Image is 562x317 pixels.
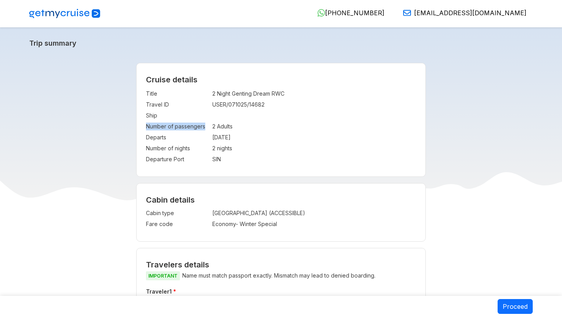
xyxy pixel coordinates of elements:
[212,220,356,228] div: Economy - Winter Special
[146,99,208,110] td: Travel ID
[208,132,212,143] td: :
[146,121,208,132] td: Number of passengers
[212,154,416,165] td: SIN
[208,110,212,121] td: :
[208,88,212,99] td: :
[403,9,411,17] img: Email
[311,9,384,17] a: [PHONE_NUMBER]
[146,271,180,280] span: IMPORTANT
[212,99,416,110] td: USER/071025/14682
[146,88,208,99] td: Title
[146,260,416,269] h2: Travelers details
[397,9,526,17] a: [EMAIL_ADDRESS][DOMAIN_NAME]
[212,143,416,154] td: 2 nights
[144,287,418,296] h5: Traveler 1
[146,219,208,230] td: Fare code
[325,9,384,17] span: [PHONE_NUMBER]
[146,208,208,219] td: Cabin type
[146,132,208,143] td: Departs
[146,110,208,121] td: Ship
[212,88,416,99] td: 2 Night Genting Dream RWC
[208,143,212,154] td: :
[498,299,533,314] button: Proceed
[317,9,325,17] img: WhatsApp
[212,121,416,132] td: 2 Adults
[212,132,416,143] td: [DATE]
[146,195,416,205] h4: Cabin details
[208,121,212,132] td: :
[414,9,526,17] span: [EMAIL_ADDRESS][DOMAIN_NAME]
[208,99,212,110] td: :
[208,154,212,165] td: :
[29,39,533,47] a: Trip summary
[146,143,208,154] td: Number of nights
[208,208,212,219] td: :
[146,271,416,281] p: Name must match passport exactly. Mismatch may lead to denied boarding.
[208,219,212,230] td: :
[212,208,356,219] td: [GEOGRAPHIC_DATA] (ACCESSIBLE)
[146,154,208,165] td: Departure Port
[146,75,416,84] h2: Cruise details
